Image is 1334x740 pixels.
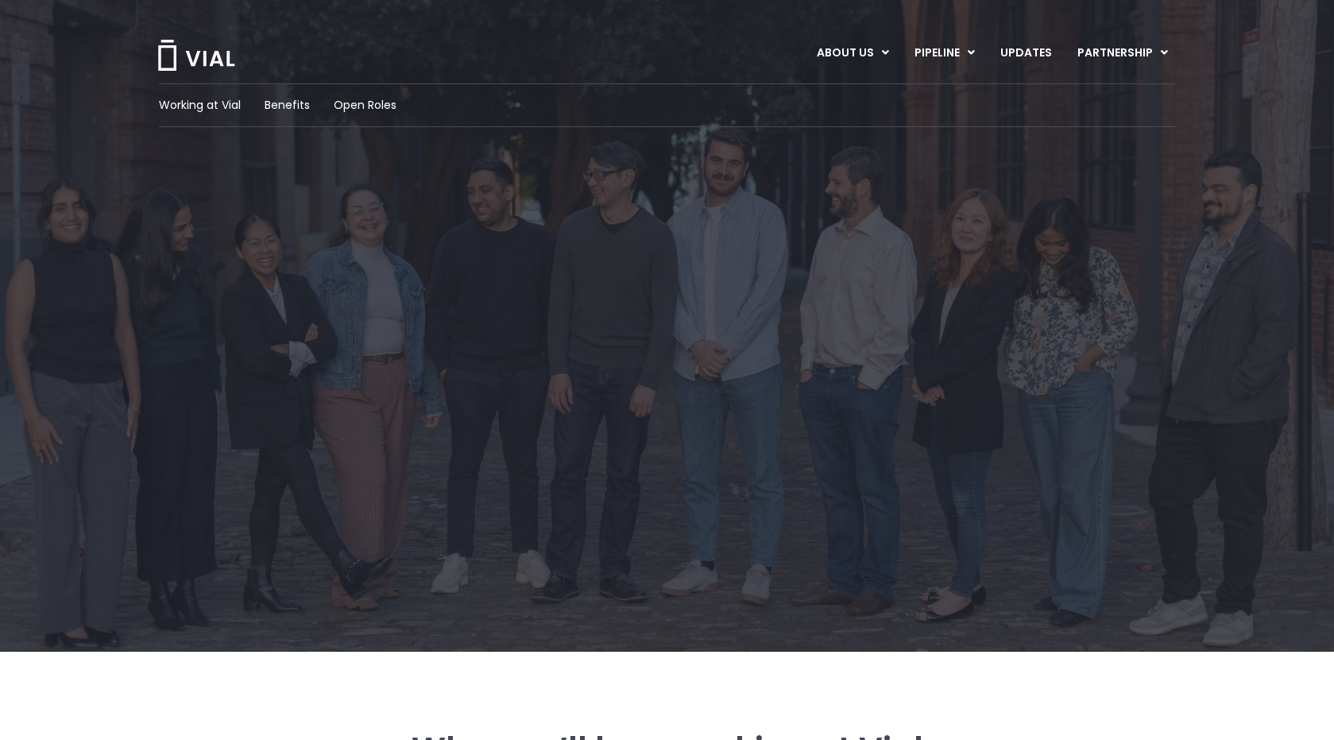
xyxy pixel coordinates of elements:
[159,97,241,114] a: Working at Vial
[988,40,1064,67] a: UPDATES
[265,97,310,114] a: Benefits
[157,40,236,71] img: Vial Logo
[804,40,901,67] a: ABOUT USMenu Toggle
[1065,40,1181,67] a: PARTNERSHIPMenu Toggle
[902,40,987,67] a: PIPELINEMenu Toggle
[334,97,396,114] a: Open Roles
